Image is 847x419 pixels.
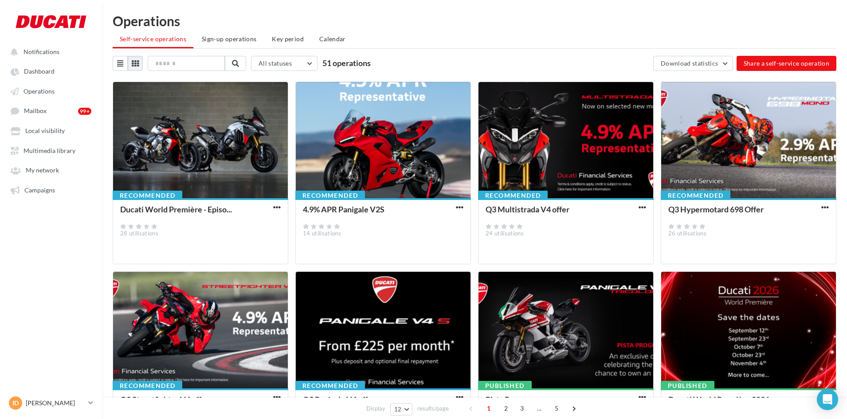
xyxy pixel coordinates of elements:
span: Campaigns [24,186,55,194]
span: Local visibility [25,127,65,135]
div: Published [661,381,714,391]
span: 5 [549,401,564,415]
div: Recommended [113,191,182,200]
div: Open Intercom Messenger [817,389,838,410]
span: Notifications [24,48,59,55]
div: Q3 Multistrada V4 offer [486,204,569,214]
a: Multimedia library [5,142,97,158]
a: Local visibility [5,122,97,138]
span: 14 utilisations [303,230,341,237]
div: Recommended [295,191,365,200]
a: ID [PERSON_NAME] [7,395,95,411]
button: Download statistics [653,56,733,71]
span: Display [366,404,385,413]
div: Operations [113,14,836,27]
div: Ducati World Première - Episo... [120,204,232,214]
span: results/page [417,404,449,413]
a: My network [5,162,97,178]
span: Sign-up operations [202,35,256,43]
span: 3 [515,401,529,415]
span: Key period [272,35,304,43]
span: 1 [482,401,496,415]
span: ID [12,399,19,407]
div: Pista Program [486,395,535,404]
span: Operations [24,87,55,95]
div: Q3 Hypermotard 698 Offer [668,204,764,214]
div: Recommended [113,381,182,391]
span: 26 utilisations [668,230,706,237]
span: 12 [394,406,402,413]
div: Q3 Panigale V4 offer [303,395,375,404]
button: Notifications [5,43,93,59]
span: 51 operations [322,58,371,68]
span: Multimedia library [24,147,75,154]
button: 12 [390,403,413,415]
div: Ducati World Première 2026 [668,395,769,404]
span: Dashboard [24,68,55,75]
span: Calendar [319,35,346,43]
div: Recommended [478,191,548,200]
a: Operations [5,83,97,99]
div: 4.9% APR Panigale V2S [303,204,384,214]
span: My network [26,167,59,174]
span: Mailbox [24,107,47,115]
div: Recommended [295,381,365,391]
span: 24 utilisations [486,230,524,237]
a: Mailbox 99+ [5,102,97,119]
div: Recommended [661,191,730,200]
div: Published [478,381,532,391]
span: Download statistics [661,59,718,67]
a: Dashboard [5,63,97,79]
p: [PERSON_NAME] [26,399,85,407]
div: 99+ [78,108,91,115]
span: All statuses [259,59,292,67]
span: ... [532,401,546,415]
span: 28 utilisations [120,230,158,237]
div: Q3 Streetfighter V4 offer [120,395,209,404]
button: Share a self-service operation [737,56,837,71]
button: All statuses [251,56,318,71]
a: Campaigns [5,182,97,198]
span: 2 [499,401,513,415]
